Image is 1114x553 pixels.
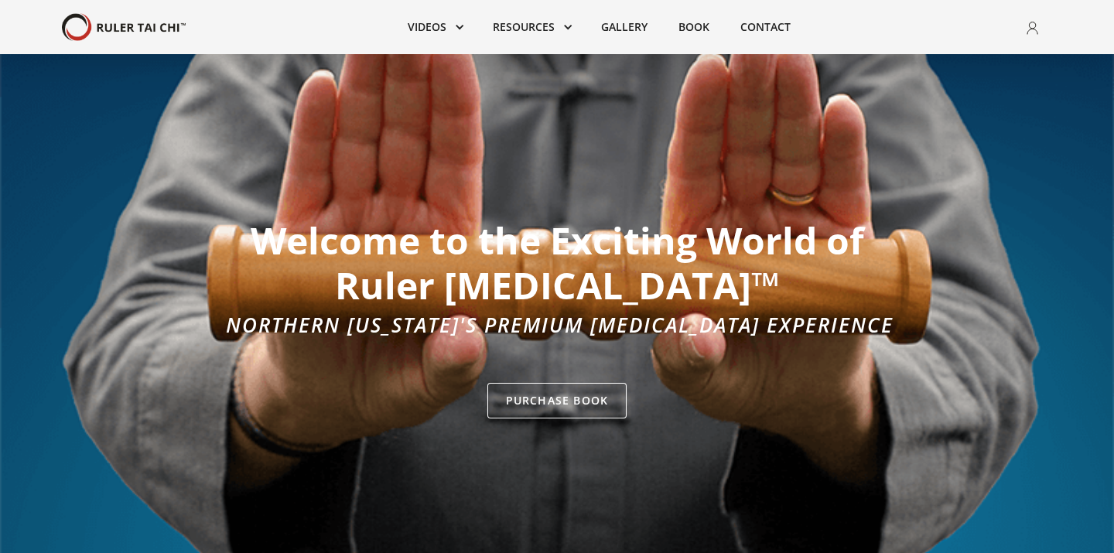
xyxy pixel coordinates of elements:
a: Gallery [586,10,663,44]
div: Videos [392,10,477,44]
h1: Welcome to the Exciting World of Ruler [MEDICAL_DATA]™ [221,218,894,307]
div: Resources [477,10,586,44]
div: Northern [US_STATE]'s Premium [MEDICAL_DATA] Experience [221,315,894,335]
a: Purchase Book [487,383,627,418]
a: Book [663,10,725,44]
a: Contact [725,10,806,44]
img: Your Brand Name [62,13,186,42]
